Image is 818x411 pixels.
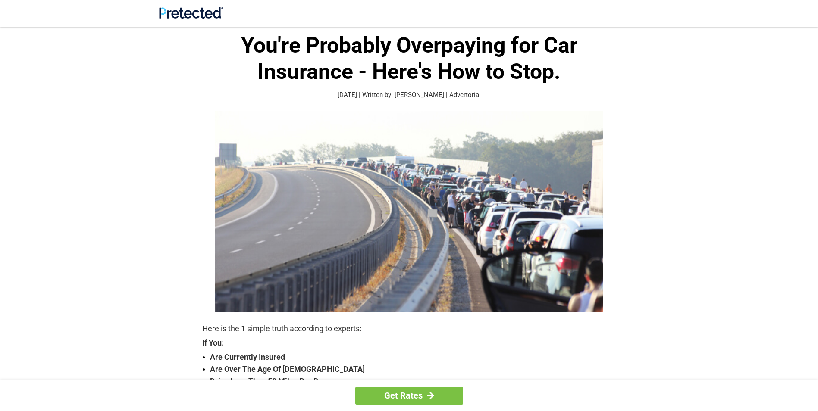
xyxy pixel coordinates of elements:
strong: If You: [202,339,616,347]
a: Site Logo [159,12,223,20]
strong: Drive Less Than 50 Miles Per Day [210,375,616,387]
strong: Are Over The Age Of [DEMOGRAPHIC_DATA] [210,363,616,375]
strong: Are Currently Insured [210,351,616,363]
h1: You're Probably Overpaying for Car Insurance - Here's How to Stop. [202,32,616,85]
p: Here is the 1 simple truth according to experts: [202,323,616,335]
p: [DATE] | Written by: [PERSON_NAME] | Advertorial [202,90,616,100]
a: Get Rates [355,387,463,405]
img: Site Logo [159,7,223,19]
